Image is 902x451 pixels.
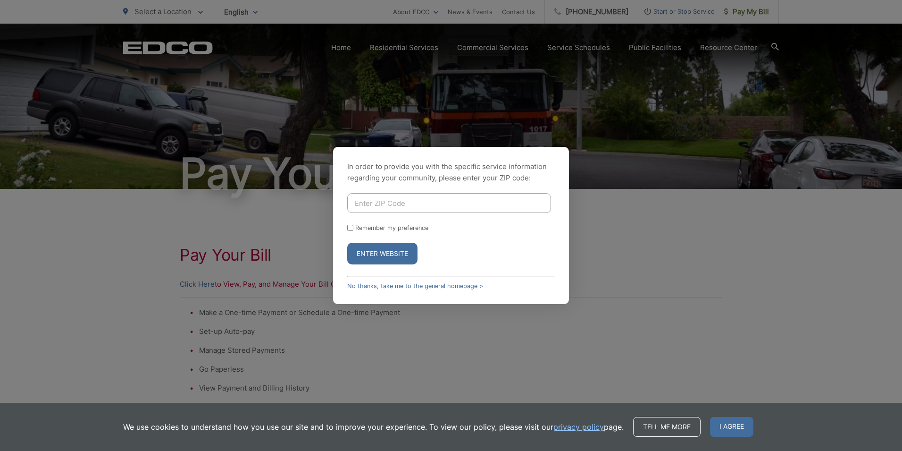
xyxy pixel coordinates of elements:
[347,282,483,289] a: No thanks, take me to the general homepage >
[355,224,428,231] label: Remember my preference
[347,193,551,213] input: Enter ZIP Code
[347,243,418,264] button: Enter Website
[123,421,624,433] p: We use cookies to understand how you use our site and to improve your experience. To view our pol...
[710,417,753,437] span: I agree
[633,417,701,437] a: Tell me more
[553,421,604,433] a: privacy policy
[347,161,555,184] p: In order to provide you with the specific service information regarding your community, please en...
